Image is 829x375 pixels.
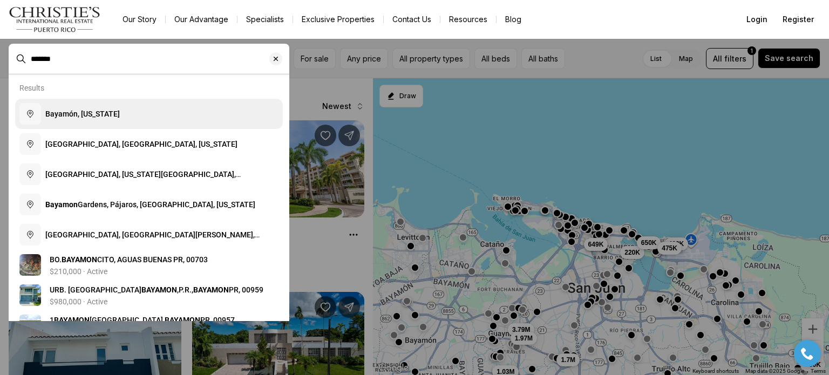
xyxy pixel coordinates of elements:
a: View details: 1 BAYAMON GARDEN SHOPPING CENTER [15,310,283,340]
b: BAYAMON [165,316,200,324]
button: Bayamón, [US_STATE] [15,99,283,129]
span: Login [746,15,767,24]
span: [GEOGRAPHIC_DATA], [GEOGRAPHIC_DATA], [US_STATE] [45,140,237,148]
b: BAYAMON [54,316,90,324]
p: Results [19,84,44,92]
span: BO. CITO, AGUAS BUENAS PR, 00703 [50,255,208,264]
b: BAYAMON [193,285,229,294]
span: Register [783,15,814,24]
a: Specialists [237,12,293,27]
span: [GEOGRAPHIC_DATA], [GEOGRAPHIC_DATA][PERSON_NAME], [US_STATE] [45,230,260,250]
button: Login [740,9,774,30]
span: [GEOGRAPHIC_DATA], [US_STATE][GEOGRAPHIC_DATA], [GEOGRAPHIC_DATA], [US_STATE] [45,170,241,189]
a: Our Story [114,12,165,27]
button: BayamonGardens, Pájaros, [GEOGRAPHIC_DATA], [US_STATE] [15,189,283,220]
b: BAYAMON [62,255,97,264]
button: [GEOGRAPHIC_DATA], [US_STATE][GEOGRAPHIC_DATA], [GEOGRAPHIC_DATA], [US_STATE] [15,159,283,189]
b: Bayamon [45,200,78,209]
a: View details: BO. BAYAMONCITO [15,250,283,280]
b: BAYAMON [141,285,177,294]
a: Resources [440,12,496,27]
a: Blog [497,12,530,27]
span: Bayamón, [US_STATE] [45,110,120,118]
span: Gardens, Pájaros, [GEOGRAPHIC_DATA], [US_STATE] [45,200,255,209]
button: Clear search input [269,44,289,73]
span: URB. [GEOGRAPHIC_DATA] ,P.R., PR, 00959 [50,285,263,294]
a: Our Advantage [166,12,237,27]
img: logo [9,6,101,32]
p: $210,000 · Active [50,267,107,276]
a: View details: URB. RIVIERA VILLAGE BAYAMON,P.R. [15,280,283,310]
a: Exclusive Properties [293,12,383,27]
button: [GEOGRAPHIC_DATA], [GEOGRAPHIC_DATA], [US_STATE] [15,129,283,159]
button: Register [776,9,820,30]
span: 1 [GEOGRAPHIC_DATA], PR, 00957 [50,316,235,324]
button: [GEOGRAPHIC_DATA], [GEOGRAPHIC_DATA][PERSON_NAME], [US_STATE] [15,220,283,250]
p: $980,000 · Active [50,297,107,306]
button: Contact Us [384,12,440,27]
